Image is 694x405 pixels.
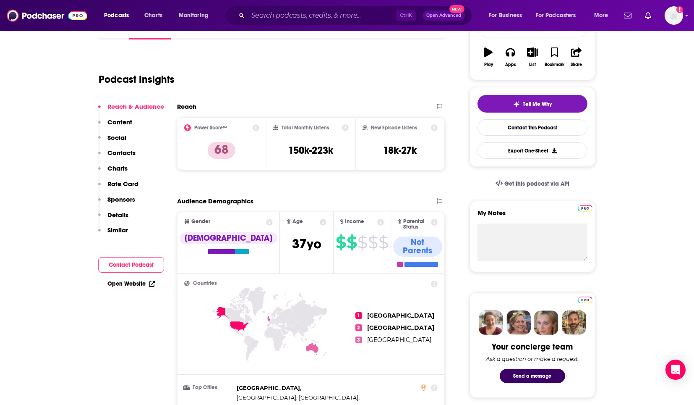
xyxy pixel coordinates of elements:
[545,62,564,67] div: Bookmark
[107,195,135,203] p: Sponsors
[347,236,357,249] span: $
[367,324,434,331] span: [GEOGRAPHIC_DATA]
[107,149,136,157] p: Contacts
[665,6,683,25] button: Show profile menu
[282,125,329,131] h2: Total Monthly Listens
[139,9,167,22] a: Charts
[180,232,277,244] div: [DEMOGRAPHIC_DATA]
[288,144,333,157] h3: 150k-223k
[98,103,164,118] button: Reach & Audience
[665,6,683,25] img: User Profile
[292,219,303,224] span: Age
[403,219,429,230] span: Parental Status
[237,393,360,402] span: ,
[98,257,164,273] button: Contact Podcast
[393,237,442,257] div: Not Parents
[566,42,587,72] button: Share
[449,5,464,13] span: New
[477,95,587,113] button: tell me why sparkleTell Me Why
[489,174,576,194] a: Get this podcast via API
[489,10,522,21] span: For Business
[500,369,565,383] button: Send a message
[107,180,138,188] p: Rate Card
[237,394,358,401] span: [GEOGRAPHIC_DATA], [GEOGRAPHIC_DATA]
[98,134,126,149] button: Social
[506,310,531,335] img: Barbara Profile
[484,62,493,67] div: Play
[99,73,175,86] h1: Podcast Insights
[367,312,434,319] span: [GEOGRAPHIC_DATA]
[505,62,516,67] div: Apps
[107,211,128,219] p: Details
[355,337,362,343] span: 3
[173,9,219,22] button: open menu
[371,125,417,131] h2: New Episode Listens
[384,144,417,157] h3: 18k-27k
[483,9,532,22] button: open menu
[355,312,362,319] span: 1
[536,10,576,21] span: For Podcasters
[98,226,128,242] button: Similar
[98,211,128,226] button: Details
[98,9,140,22] button: open menu
[477,119,587,136] a: Contact This Podcast
[357,236,367,249] span: $
[562,310,586,335] img: Jon Profile
[98,180,138,195] button: Rate Card
[479,310,503,335] img: Sydney Profile
[396,10,416,21] span: Ctrl K
[98,149,136,164] button: Contacts
[144,10,162,21] span: Charts
[594,10,608,21] span: More
[248,9,396,22] input: Search podcasts, credits, & more...
[621,8,635,23] a: Show notifications dropdown
[98,195,135,211] button: Sponsors
[107,226,128,234] p: Similar
[177,197,253,205] h2: Audience Demographics
[477,209,587,224] label: My Notes
[208,142,235,159] p: 68
[423,11,465,21] button: Open AdvancedNew
[523,101,552,108] span: Tell Me Why
[665,360,686,380] div: Open Intercom Messenger
[107,118,132,126] p: Content
[193,281,217,286] span: Countries
[107,103,164,110] p: Reach & Audience
[233,6,480,25] div: Search podcasts, credits, & more...
[194,125,227,131] h2: Power Score™
[107,280,155,287] a: Open Website
[578,205,592,212] img: Podchaser Pro
[98,164,128,180] button: Charts
[513,101,520,108] img: tell me why sparkle
[179,10,209,21] span: Monitoring
[534,310,558,335] img: Jules Profile
[676,6,683,13] svg: Add a profile image
[336,236,346,249] span: $
[345,219,365,224] span: Income
[492,342,573,352] div: Your concierge team
[191,219,210,224] span: Gender
[571,62,582,67] div: Share
[7,8,87,24] a: Podchaser - Follow, Share and Rate Podcasts
[367,336,431,344] span: [GEOGRAPHIC_DATA]
[177,103,196,110] h2: Reach
[98,118,132,134] button: Content
[477,42,499,72] button: Play
[588,9,619,22] button: open menu
[543,42,565,72] button: Bookmark
[642,8,655,23] a: Show notifications dropdown
[355,324,362,331] span: 2
[107,134,126,142] p: Social
[665,6,683,25] span: Logged in as WE_Broadcast
[499,42,521,72] button: Apps
[292,236,321,252] span: 37 yo
[530,9,588,22] button: open menu
[477,142,587,159] button: Export One-Sheet
[578,204,592,212] a: Pro website
[237,384,300,391] span: [GEOGRAPHIC_DATA]
[368,236,378,249] span: $
[184,385,233,390] h3: Top Cities
[486,355,579,362] div: Ask a question or make a request.
[578,297,592,303] img: Podchaser Pro
[237,383,301,393] span: ,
